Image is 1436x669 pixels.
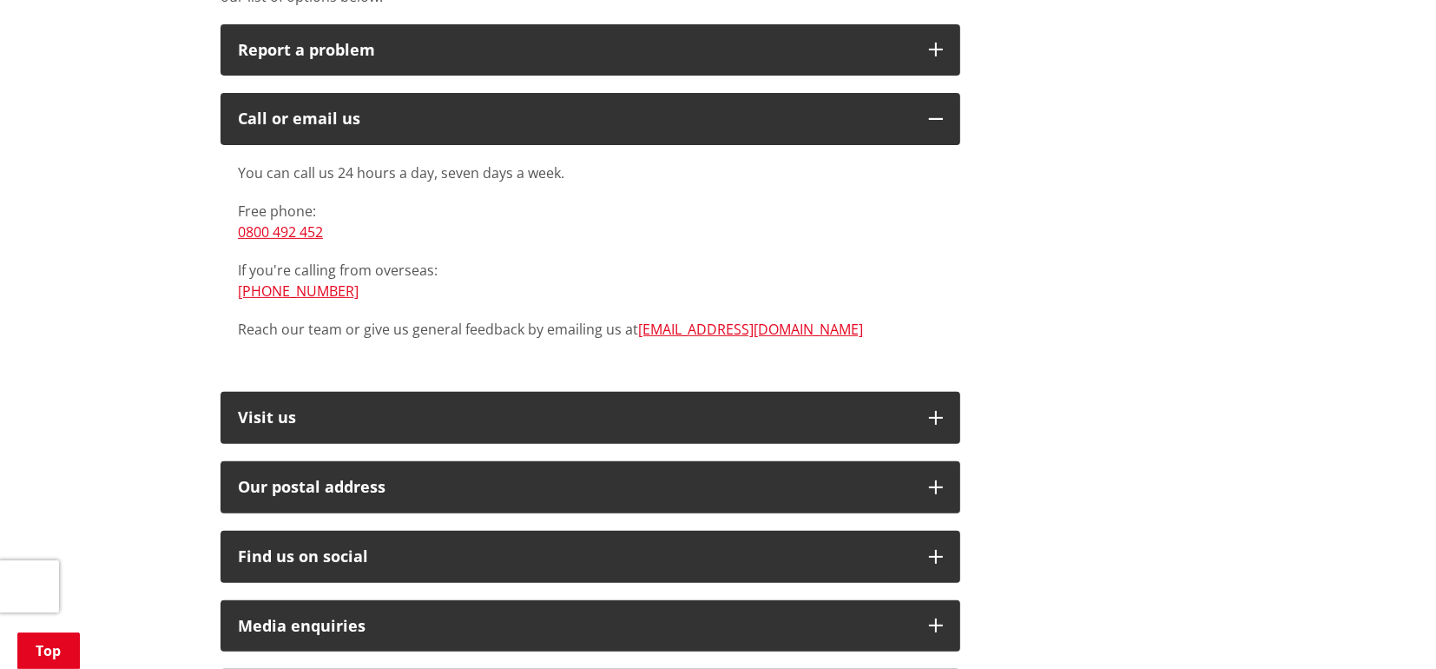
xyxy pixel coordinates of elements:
[238,319,943,340] p: Reach our team or give us general feedback by emailing us at
[238,201,943,242] p: Free phone:
[238,162,943,183] p: You can call us 24 hours a day, seven days a week.
[238,222,323,242] a: 0800 492 452
[1356,596,1419,659] iframe: Messenger Launcher
[221,461,960,513] button: Our postal address
[221,392,960,444] button: Visit us
[221,600,960,652] button: Media enquiries
[238,479,912,496] h2: Our postal address
[221,93,960,145] button: Call or email us
[17,633,80,669] a: Top
[221,531,960,583] button: Find us on social
[638,320,863,339] a: [EMAIL_ADDRESS][DOMAIN_NAME]
[238,282,359,301] a: [PHONE_NUMBER]
[238,260,943,301] p: If you're calling from overseas:
[221,24,960,76] button: Report a problem
[238,110,912,128] div: Call or email us
[238,42,912,59] p: Report a problem
[238,409,912,427] p: Visit us
[238,548,912,566] div: Find us on social
[238,618,912,635] div: Media enquiries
